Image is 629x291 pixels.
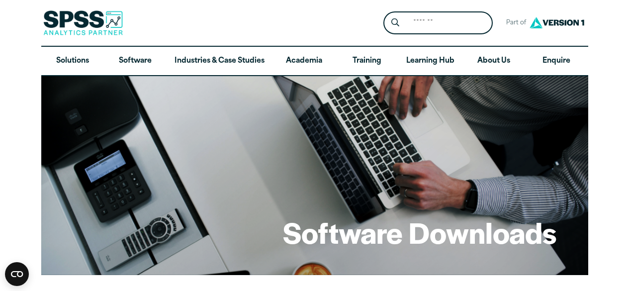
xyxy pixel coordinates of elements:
a: Enquire [525,47,588,76]
a: Training [335,47,398,76]
a: Software [104,47,167,76]
a: Learning Hub [398,47,462,76]
span: Part of [501,16,527,30]
img: Version1 Logo [527,13,587,32]
svg: Search magnifying glass icon [391,18,399,27]
a: Solutions [41,47,104,76]
a: Industries & Case Studies [167,47,272,76]
nav: Desktop version of site main menu [41,47,588,76]
a: Academia [272,47,335,76]
form: Site Header Search Form [383,11,493,35]
img: SPSS Analytics Partner [43,10,123,35]
a: About Us [462,47,525,76]
button: Open CMP widget [5,262,29,286]
button: Search magnifying glass icon [386,14,404,32]
h1: Software Downloads [283,213,556,252]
